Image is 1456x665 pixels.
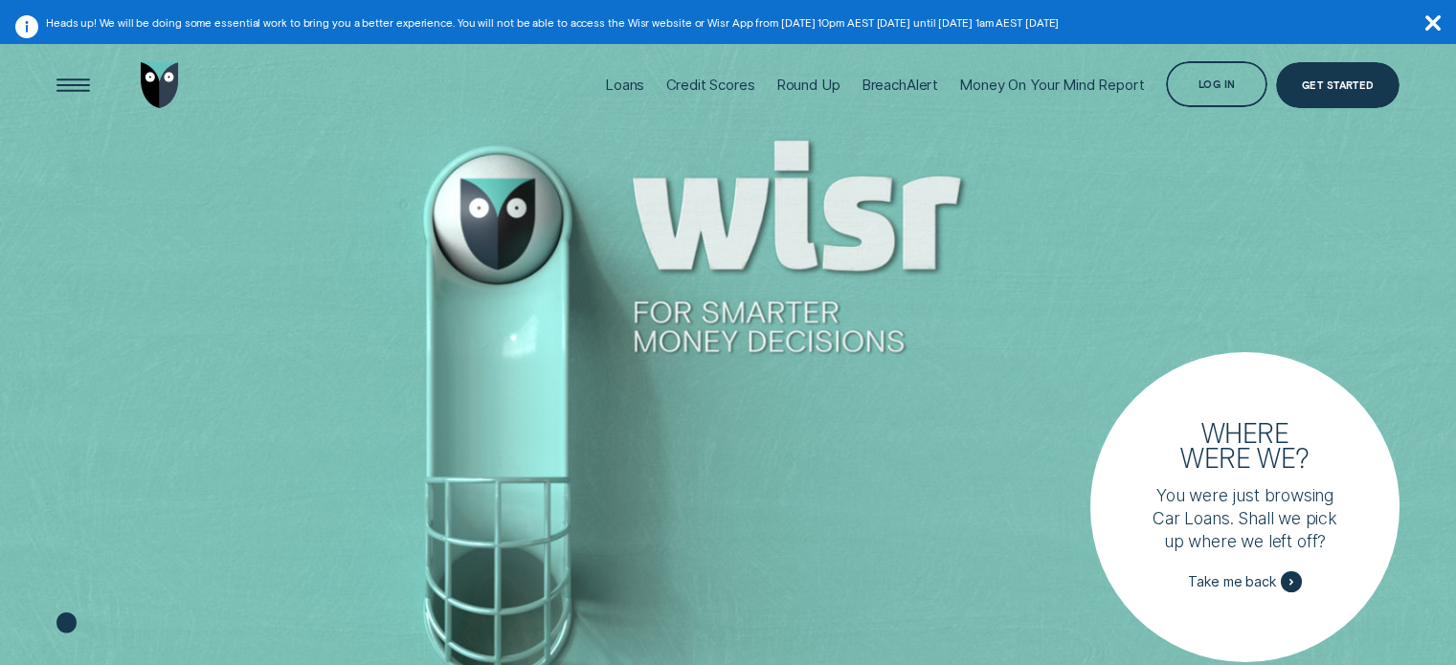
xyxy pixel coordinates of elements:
[862,76,938,94] div: BreachAlert
[776,34,840,137] a: Round Up
[666,76,755,94] div: Credit Scores
[959,34,1144,137] a: Money On Your Mind Report
[1166,61,1268,107] button: Log in
[50,62,96,108] button: Open Menu
[605,34,644,137] a: Loans
[141,62,179,108] img: Wisr
[666,34,755,137] a: Credit Scores
[1090,352,1400,662] a: Where were we?You were just browsing Car Loans. Shall we pick up where we left off?Take me back
[1143,484,1347,553] p: You were just browsing Car Loans. Shall we pick up where we left off?
[1170,420,1319,471] h3: Where were we?
[605,76,644,94] div: Loans
[776,76,840,94] div: Round Up
[1276,62,1400,108] a: Get Started
[1188,573,1275,590] span: Take me back
[959,76,1144,94] div: Money On Your Mind Report
[137,34,183,137] a: Go to home page
[862,34,938,137] a: BreachAlert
